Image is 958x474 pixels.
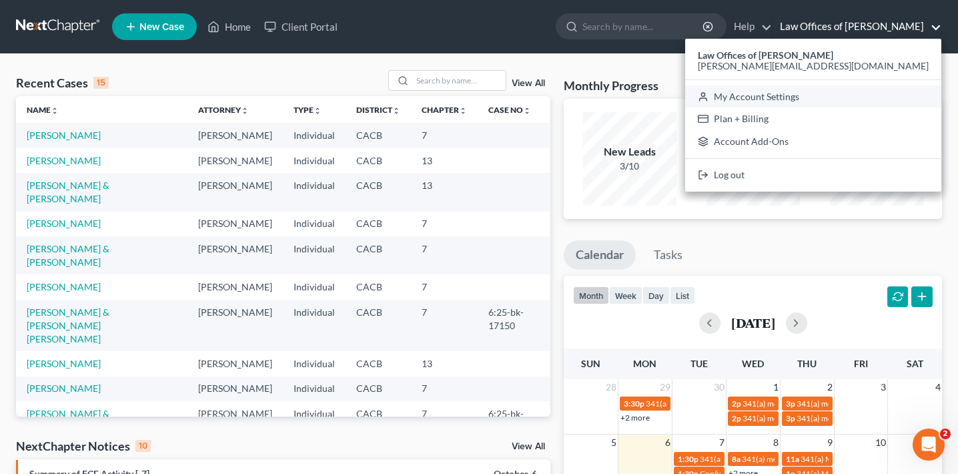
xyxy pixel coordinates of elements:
div: NextChapter Notices [16,438,151,454]
a: [PERSON_NAME] & [PERSON_NAME] [PERSON_NAME] [27,306,109,344]
a: View All [512,442,545,451]
span: 2 [826,379,834,395]
button: day [642,286,670,304]
a: [PERSON_NAME] & [PERSON_NAME] [27,243,109,268]
a: Tasks [642,240,694,270]
a: View All [512,79,545,88]
span: Fri [854,358,868,369]
td: [PERSON_NAME] [187,236,283,274]
i: unfold_more [314,107,322,115]
span: [PERSON_NAME][EMAIL_ADDRESS][DOMAIN_NAME] [698,60,929,71]
div: Recent Cases [16,75,109,91]
td: [PERSON_NAME] [187,173,283,211]
td: 6:25-bk-17148 [478,401,551,439]
td: [PERSON_NAME] [187,351,283,376]
td: 7 [411,377,478,401]
span: 2p [732,413,741,423]
input: Search by name... [412,71,506,90]
span: 5 [610,435,618,451]
a: My Account Settings [685,85,941,108]
td: [PERSON_NAME] [187,148,283,173]
i: unfold_more [459,107,467,115]
td: CACB [346,300,411,351]
td: 7 [411,300,478,351]
td: CACB [346,274,411,299]
span: 4 [934,379,942,395]
span: Wed [742,358,764,369]
td: 7 [411,401,478,439]
span: New Case [139,22,184,32]
button: month [573,286,609,304]
td: Individual [283,123,346,148]
strong: Law Offices of [PERSON_NAME] [698,49,833,61]
button: week [609,286,642,304]
a: [PERSON_NAME] [27,281,101,292]
a: [PERSON_NAME] [27,358,101,369]
span: 8 [772,435,780,451]
span: 3p [786,399,795,409]
span: 10 [874,435,887,451]
span: 1:30p [678,454,698,464]
span: 341(a) Meeting [801,454,854,464]
td: Individual [283,274,346,299]
span: 341(a) meeting [797,399,849,409]
span: 28 [604,379,618,395]
td: CACB [346,401,411,439]
div: Law Offices of [PERSON_NAME] [685,39,941,192]
span: 1 [772,379,780,395]
span: Thu [797,358,817,369]
td: 7 [411,212,478,236]
span: 341(a) meeting [646,399,698,409]
a: Law Offices of [PERSON_NAME] [773,15,941,39]
i: unfold_more [392,107,400,115]
span: 341(a) meeting [743,399,795,409]
td: 7 [411,123,478,148]
span: 29 [658,379,672,395]
td: Individual [283,377,346,401]
span: Sat [907,358,923,369]
a: Home [201,15,258,39]
td: CACB [346,377,411,401]
input: Search by name... [582,14,704,39]
span: 3:30p [624,399,644,409]
a: Help [727,15,772,39]
span: 341(a) meeting [743,413,795,423]
span: 30 [712,379,726,395]
div: 15 [93,77,109,89]
span: 341(a) meeting [742,454,795,464]
span: Tue [690,358,708,369]
a: [PERSON_NAME] [27,383,101,394]
a: Attorneyunfold_more [198,105,249,115]
td: CACB [346,123,411,148]
td: 13 [411,351,478,376]
td: 13 [411,173,478,211]
iframe: Intercom live chat [913,429,945,461]
div: 3/10 [583,160,676,173]
td: Individual [283,300,346,351]
span: 7 [718,435,726,451]
td: [PERSON_NAME] [187,212,283,236]
td: CACB [346,236,411,274]
td: Individual [283,401,346,439]
h2: [DATE] [731,316,775,330]
td: CACB [346,351,411,376]
td: [PERSON_NAME] [187,123,283,148]
td: Individual [283,212,346,236]
span: 3p [786,413,795,423]
a: [PERSON_NAME] & [PERSON_NAME] [27,180,109,204]
td: CACB [346,173,411,211]
a: Chapterunfold_more [422,105,467,115]
button: list [670,286,695,304]
a: Log out [685,164,941,187]
a: [PERSON_NAME] [27,130,101,141]
i: unfold_more [523,107,531,115]
td: [PERSON_NAME] [187,377,283,401]
a: Typeunfold_more [294,105,322,115]
div: 10 [135,440,151,452]
a: +2 more [620,413,650,423]
a: Account Add-Ons [685,130,941,153]
td: [PERSON_NAME] [187,401,283,439]
a: Districtunfold_more [356,105,400,115]
span: 8a [732,454,741,464]
a: Case Nounfold_more [488,105,531,115]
